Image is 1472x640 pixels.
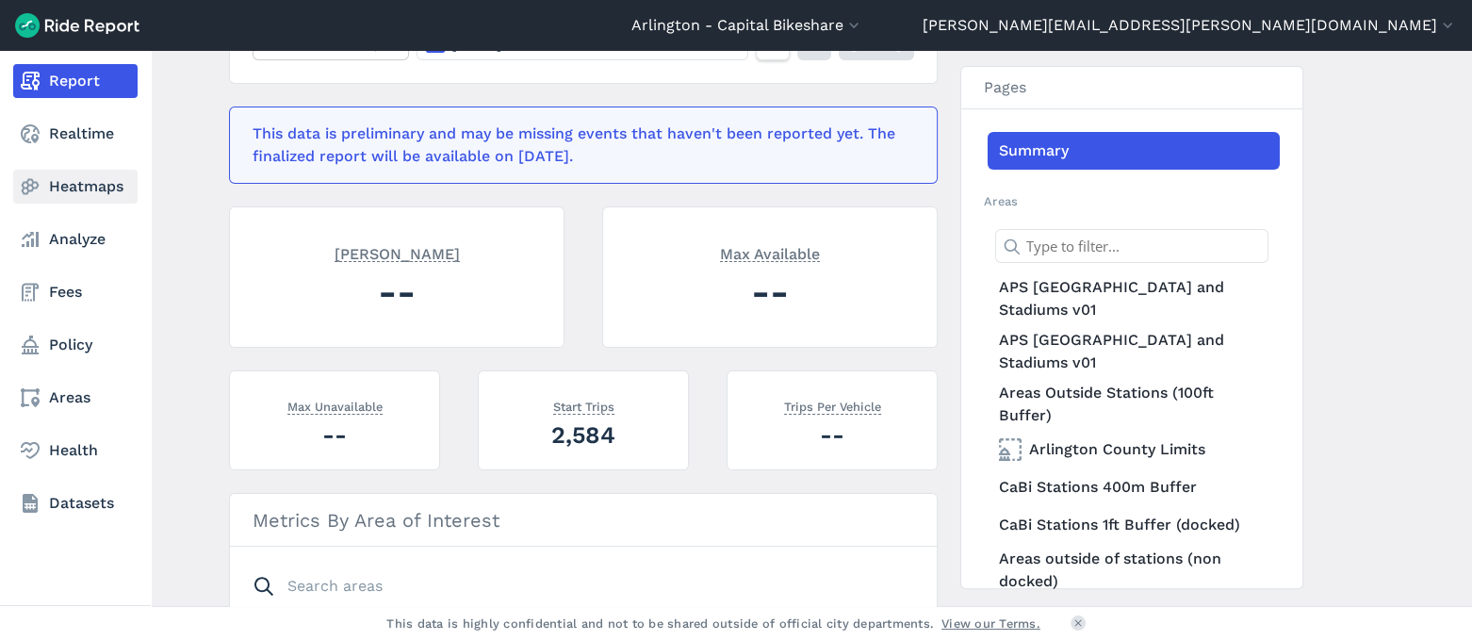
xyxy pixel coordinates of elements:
a: Health [13,434,138,468]
a: Areas Outside Stations (100ft Buffer) [988,378,1280,431]
a: View our Terms. [941,615,1040,632]
span: Max Unavailable [287,396,383,415]
div: -- [253,266,541,318]
a: CaBi Stations 1ft Buffer (docked) [988,506,1280,544]
button: Morning Deployment [795,605,914,639]
a: Policy [13,328,138,362]
div: -- [253,418,417,451]
div: -- [750,418,914,451]
span: Morning Deployment [795,605,914,635]
a: Areas [13,381,138,415]
a: Report [13,64,138,98]
a: Summary [988,132,1280,170]
button: [PERSON_NAME][EMAIL_ADDRESS][PERSON_NAME][DOMAIN_NAME] [923,14,1457,37]
div: -- [626,266,914,318]
a: APS [GEOGRAPHIC_DATA] and Stadiums v01 [988,272,1280,325]
div: 2,584 [501,418,665,451]
a: Arlington County Limits [988,431,1280,468]
a: Fees [13,275,138,309]
a: Datasets [13,486,138,520]
a: Heatmaps [13,170,138,204]
input: Search areas [241,569,903,603]
img: Ride Report [15,13,139,38]
h3: Metrics By Area of Interest [230,494,937,547]
span: Trips Per Vehicle [784,396,881,415]
h3: Pages [961,67,1302,109]
a: Analyze [13,222,138,256]
a: Areas outside of stations (non docked) [988,544,1280,597]
a: Realtime [13,117,138,151]
a: CaBi Stations 400m Buffer [988,468,1280,506]
h2: Areas [984,192,1280,210]
span: [PERSON_NAME] [335,243,460,262]
span: Max Available [720,243,820,262]
span: Start Trips [553,396,614,415]
input: Type to filter... [995,229,1268,263]
div: This data is preliminary and may be missing events that haven't been reported yet. The finalized ... [253,123,903,168]
a: APS [GEOGRAPHIC_DATA] and Stadiums v01 [988,325,1280,378]
button: Arlington - Capital Bikeshare [631,14,863,37]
